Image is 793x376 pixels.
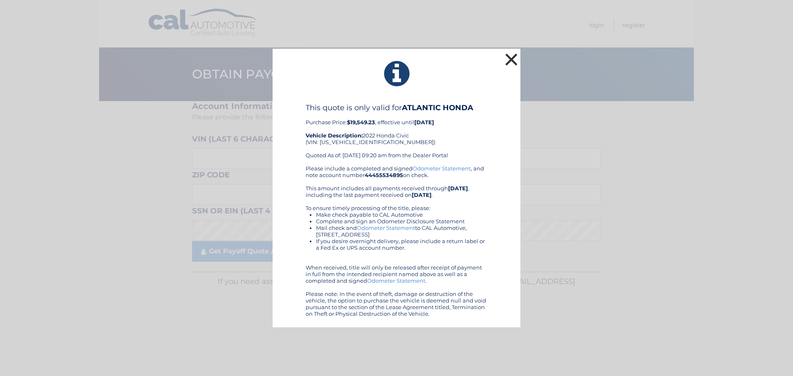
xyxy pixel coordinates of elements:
b: [DATE] [448,185,468,192]
b: [DATE] [414,119,434,125]
b: ATLANTIC HONDA [402,103,473,112]
div: Please include a completed and signed , and note account number on check. This amount includes al... [306,165,487,317]
b: 44455534895 [365,172,403,178]
button: × [503,51,520,68]
a: Odometer Statement [357,225,415,231]
b: [DATE] [412,192,432,198]
strong: Vehicle Description: [306,132,363,139]
a: Odometer Statement [413,165,471,172]
li: If you desire overnight delivery, please include a return label or a Fed Ex or UPS account number. [316,238,487,251]
li: Complete and sign an Odometer Disclosure Statement [316,218,487,225]
b: $19,549.23 [347,119,375,125]
div: Purchase Price: , effective until 2022 Honda Civic (VIN: [US_VEHICLE_IDENTIFICATION_NUMBER]) Quot... [306,103,487,165]
li: Make check payable to CAL Automotive [316,211,487,218]
a: Odometer Statement [367,277,425,284]
h4: This quote is only valid for [306,103,487,112]
li: Mail check and to CAL Automotive, [STREET_ADDRESS] [316,225,487,238]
